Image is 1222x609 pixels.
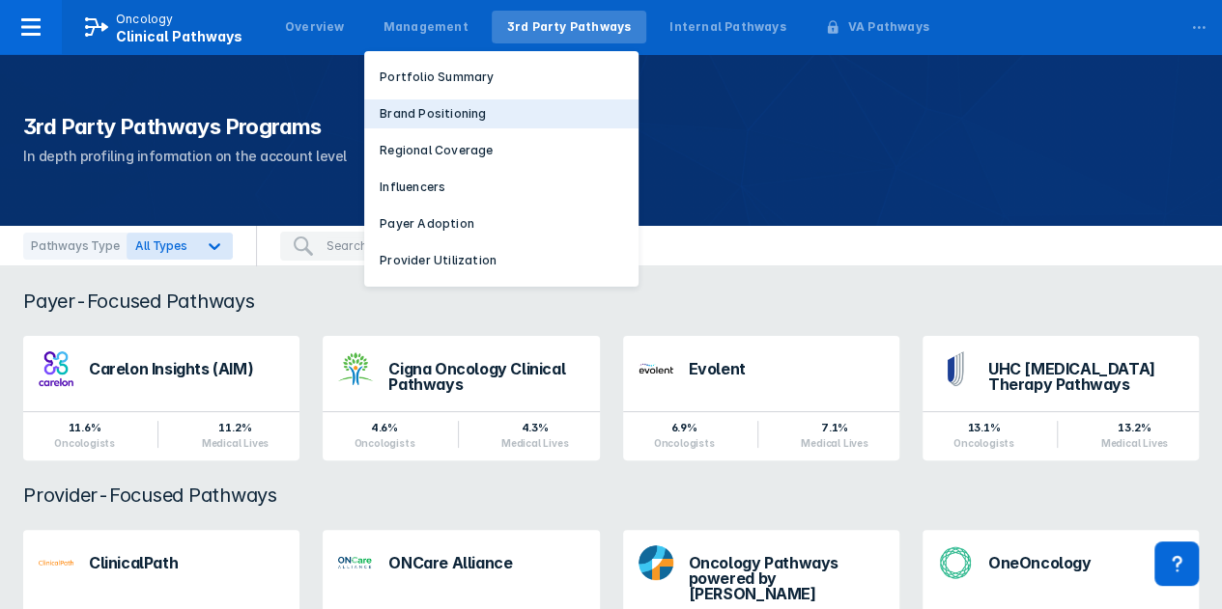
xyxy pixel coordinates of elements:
p: Payer Adoption [380,215,474,233]
p: In depth profiling information on the account level [23,145,1199,168]
a: Carelon Insights (AIM)11.6%Oncologists11.2%Medical Lives [23,336,299,460]
img: dfci-pathways.png [639,545,673,580]
div: 4.3% [501,420,568,435]
div: Medical Lives [1100,437,1167,449]
div: 11.6% [54,420,115,435]
div: Management [384,18,469,36]
div: Medical Lives [501,437,568,449]
div: Oncology Pathways powered by [PERSON_NAME] [689,555,884,601]
div: Oncologists [354,437,414,449]
img: oneoncology.png [938,545,973,580]
p: Oncology [116,11,174,28]
a: Evolent6.9%Oncologists7.1%Medical Lives [623,336,899,460]
a: 3rd Party Pathways [492,11,647,43]
button: Payer Adoption [364,209,639,238]
div: 7.1% [801,420,867,435]
button: Influencers [364,173,639,202]
div: Internal Pathways [669,18,785,36]
div: Cigna Oncology Clinical Pathways [388,361,583,392]
div: ClinicalPath [89,555,284,570]
a: Management [368,11,484,43]
img: cigna-oncology-clinical-pathways.png [338,351,373,386]
button: Portfolio Summary [364,63,639,92]
div: 13.1% [953,420,1014,435]
img: uhc-pathways.png [938,351,973,386]
p: Portfolio Summary [380,69,494,86]
div: ... [1179,3,1218,43]
span: Clinical Pathways [116,28,242,44]
img: new-century-health.png [639,351,673,386]
button: Regional Coverage [364,136,639,165]
div: Carelon Insights (AIM) [89,361,284,376]
div: 3rd Party Pathways [507,18,632,36]
div: 4.6% [354,420,414,435]
p: Influencers [380,179,445,196]
a: UHC [MEDICAL_DATA] Therapy Pathways13.1%Oncologists13.2%Medical Lives [923,336,1199,460]
img: via-oncology.png [39,545,73,580]
div: UHC [MEDICAL_DATA] Therapy Pathways [988,361,1183,392]
div: 11.2% [202,420,269,435]
button: Provider Utilization [364,246,639,275]
div: Oncologists [953,437,1014,449]
div: Overview [285,18,345,36]
span: All Types [135,238,186,253]
input: Search for a program [327,237,512,255]
img: carelon-insights.png [39,351,73,386]
div: Oncologists [654,437,715,449]
a: Internal Pathways [654,11,801,43]
div: OneOncology [988,555,1183,570]
div: Contact Support [1154,541,1199,586]
div: Medical Lives [801,437,867,449]
div: 13.2% [1100,420,1167,435]
p: Regional Coverage [380,142,493,159]
a: Overview [270,11,360,43]
h1: 3rd Party Pathways Programs [23,112,1199,141]
div: VA Pathways [848,18,929,36]
div: Oncologists [54,437,115,449]
button: Brand Positioning [364,99,639,128]
div: 6.9% [654,420,715,435]
a: Cigna Oncology Clinical Pathways4.6%Oncologists4.3%Medical Lives [323,336,599,460]
div: Pathways Type [23,233,127,260]
div: Medical Lives [202,437,269,449]
p: Provider Utilization [380,252,497,269]
div: ONCare Alliance [388,555,583,570]
div: Evolent [689,361,884,376]
img: oncare-alliance.png [338,545,373,580]
p: Brand Positioning [380,105,486,123]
